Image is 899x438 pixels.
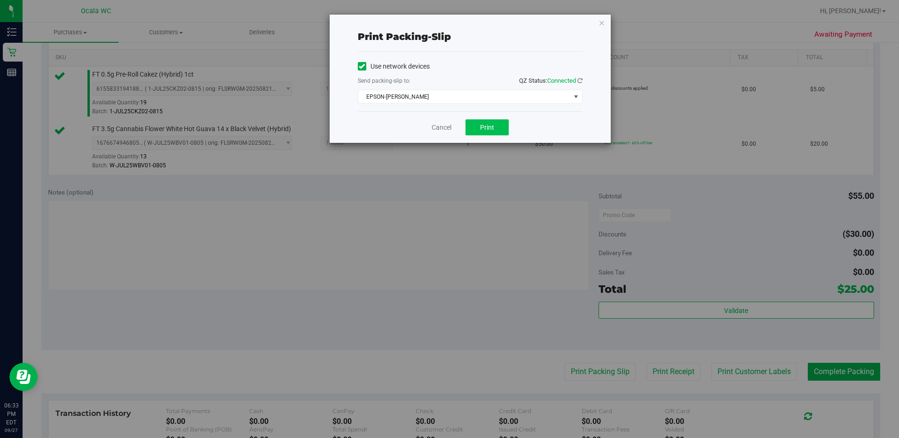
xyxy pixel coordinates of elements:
[432,123,451,133] a: Cancel
[358,77,410,85] label: Send packing-slip to:
[358,90,570,103] span: EPSON-[PERSON_NAME]
[9,363,38,391] iframe: Resource center
[547,77,576,84] span: Connected
[358,31,451,42] span: Print packing-slip
[480,124,494,131] span: Print
[519,77,583,84] span: QZ Status:
[570,90,582,103] span: select
[358,62,430,71] label: Use network devices
[465,119,509,135] button: Print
